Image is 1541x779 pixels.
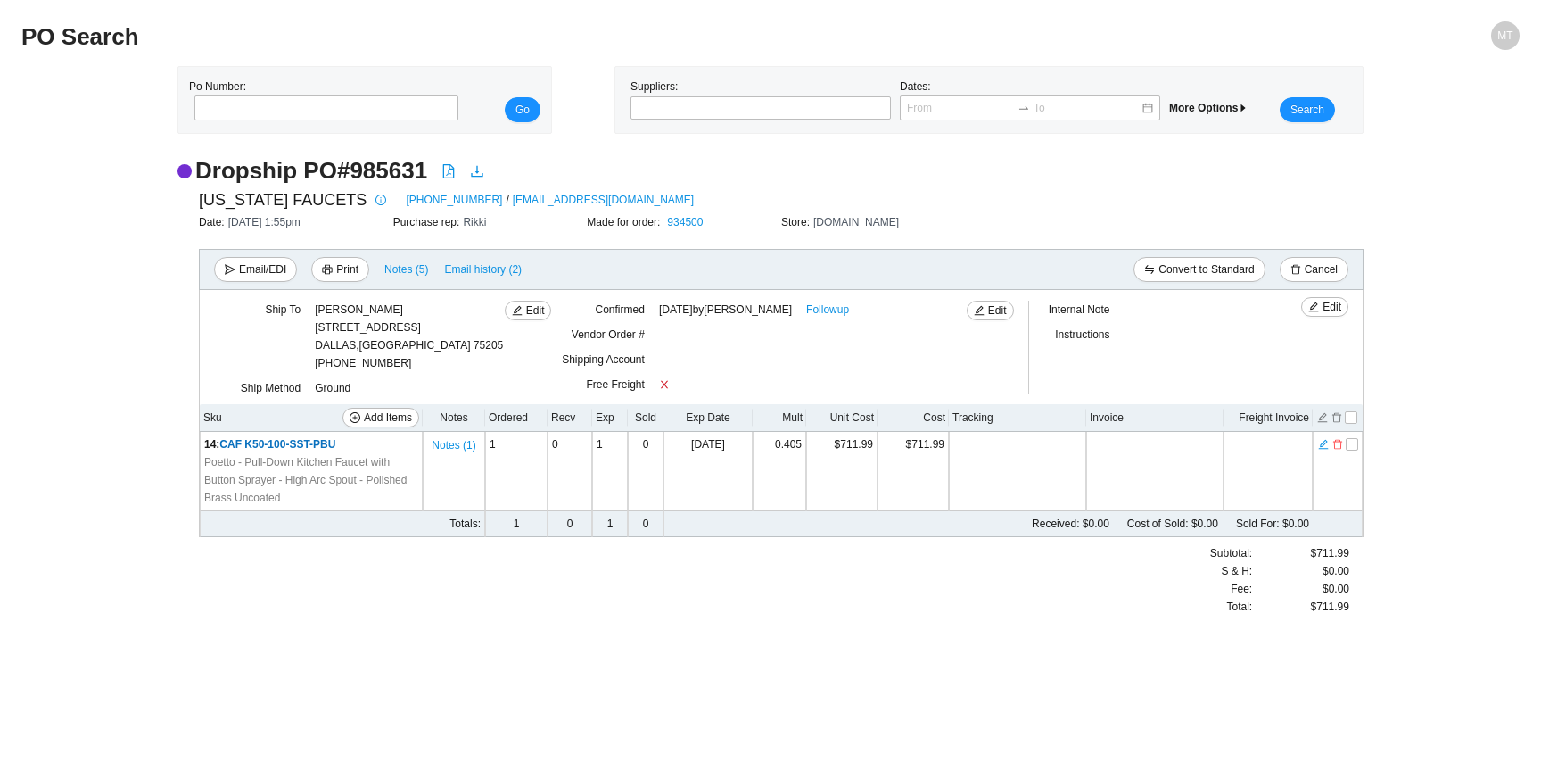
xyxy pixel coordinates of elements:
span: Purchase rep: [393,216,464,228]
button: editEdit [1301,297,1348,317]
span: Store: [781,216,813,228]
span: swap-right [1018,102,1030,114]
button: delete [1331,436,1344,449]
td: 0 [628,432,663,511]
button: printerPrint [311,257,369,282]
div: Sku [203,408,419,427]
span: Sold For: [1236,518,1280,530]
button: deleteCancel [1280,257,1348,282]
th: Invoice [1086,404,1224,432]
td: 0 [628,511,663,537]
span: send [225,264,235,277]
span: plus-circle [350,412,360,425]
span: Total: [1226,598,1252,616]
span: Cost of Sold: [1127,518,1189,530]
div: $0.00 [1252,562,1349,580]
span: delete [1332,438,1343,451]
span: Made for order: [587,216,663,228]
div: Dates: [895,78,1165,122]
span: Shipping Account [562,353,645,366]
button: Notes (1) [431,435,476,448]
button: delete [1331,410,1343,422]
span: Internal Note [1049,303,1110,316]
span: close [659,379,670,390]
a: download [470,164,484,182]
span: Notes ( 5 ) [384,261,428,278]
span: Add Items [364,409,412,427]
span: Notes ( 1 ) [432,436,475,454]
span: Cancel [1305,261,1338,278]
span: delete [1290,264,1301,277]
td: $0.00 $0.00 $0.00 [753,511,1313,537]
span: Ground [315,382,350,394]
span: Instructions [1055,328,1109,341]
span: swap [1144,264,1155,277]
span: Confirmed [596,303,645,316]
input: From [907,99,1014,117]
td: $711.99 [806,432,878,511]
span: Poetto - Pull-Down Kitchen Faucet with Button Sprayer - High Arc Spout - Polished Brass Uncoated [204,453,418,507]
th: Mult [753,404,806,432]
span: Edit [1323,298,1341,316]
button: plus-circleAdd Items [342,408,419,427]
span: Search [1290,101,1324,119]
td: [DATE] [663,432,753,511]
h2: Dropship PO # 985631 [195,155,427,186]
span: Print [336,261,358,278]
td: $711.99 [878,432,949,511]
div: $711.99 [1252,544,1349,562]
button: edit [1317,436,1330,449]
span: to [1018,102,1030,114]
span: Rikki [463,216,486,228]
span: Ship Method [241,382,301,394]
span: download [470,164,484,178]
td: 1 [592,511,628,537]
th: Unit Cost [806,404,878,432]
span: caret-right [1238,103,1248,113]
span: MT [1497,21,1512,50]
span: CAF K50-100-SST-PBU [219,438,335,451]
span: Go [515,101,530,119]
span: [US_STATE] FAUCETS [199,186,367,213]
th: Exp [592,404,628,432]
button: edit [1316,410,1329,422]
span: [DATE] 1:55pm [228,216,301,228]
span: edit [512,305,523,318]
td: 0.405 [753,432,806,511]
button: swapConvert to Standard [1133,257,1265,282]
div: $711.99 [1252,598,1349,616]
span: Edit [526,302,545,319]
input: To [1034,99,1141,117]
h2: PO Search [21,21,1145,53]
td: 0 [548,432,592,511]
span: Subtotal: [1210,544,1252,562]
a: [PHONE_NUMBER] [406,191,502,209]
th: Exp Date [663,404,753,432]
span: Date: [199,216,228,228]
a: Followup [806,301,849,319]
div: Po Number: [189,78,453,122]
button: editEdit [967,301,1014,320]
td: 1 [485,511,548,537]
span: 14 : [204,438,219,451]
button: Go [505,97,540,122]
button: Search [1280,97,1335,122]
th: Freight Invoice [1224,404,1313,432]
th: Notes [423,404,485,432]
span: Email/EDI [239,261,286,278]
button: sendEmail/EDI [214,257,297,282]
span: S & H: [1221,562,1252,580]
span: Free Freight [587,378,645,391]
span: Convert to Standard [1158,261,1254,278]
span: Edit [988,302,1007,319]
span: Totals: [449,518,481,530]
th: Tracking [949,404,1086,432]
td: 1 [485,432,548,511]
button: info-circle [367,187,391,212]
a: 934500 [667,216,703,228]
th: Cost [878,404,949,432]
div: [PHONE_NUMBER] [315,301,503,372]
span: [DOMAIN_NAME] [813,216,899,228]
span: Vendor Order # [572,328,645,341]
td: 1 [592,432,628,511]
